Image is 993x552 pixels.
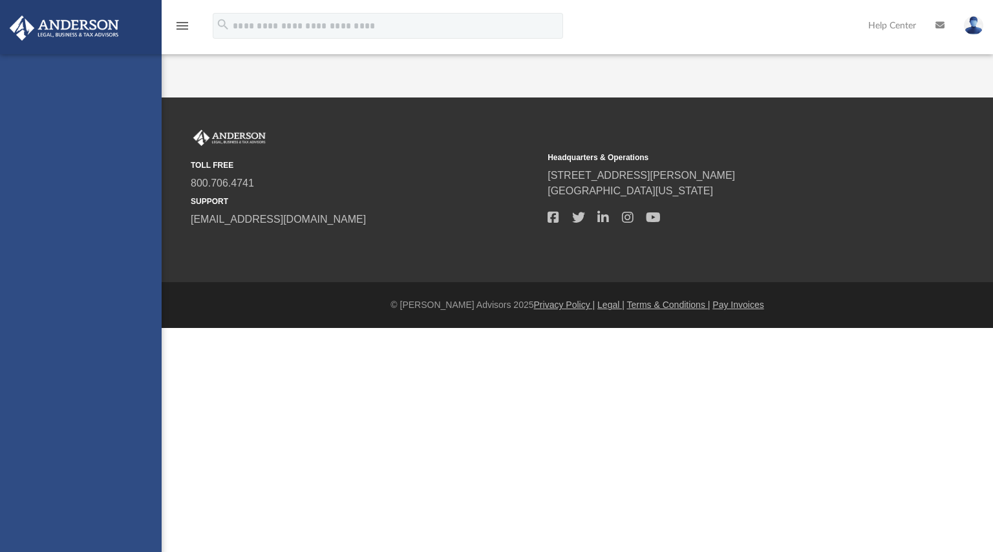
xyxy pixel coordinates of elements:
img: User Pic [964,16,983,35]
i: menu [175,18,190,34]
a: [GEOGRAPHIC_DATA][US_STATE] [548,185,713,196]
img: Anderson Advisors Platinum Portal [6,15,123,41]
div: © [PERSON_NAME] Advisors 2025 [162,298,993,312]
a: 800.706.4741 [191,178,254,189]
small: SUPPORT [191,196,539,207]
img: Anderson Advisors Platinum Portal [191,130,268,147]
small: TOLL FREE [191,159,539,171]
a: [STREET_ADDRESS][PERSON_NAME] [548,170,735,181]
a: [EMAIL_ADDRESS][DOMAIN_NAME] [191,214,366,225]
a: Terms & Conditions | [627,300,710,310]
a: menu [175,25,190,34]
a: Legal | [597,300,625,310]
a: Privacy Policy | [534,300,595,310]
a: Pay Invoices [712,300,763,310]
small: Headquarters & Operations [548,152,895,163]
i: search [216,17,230,32]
